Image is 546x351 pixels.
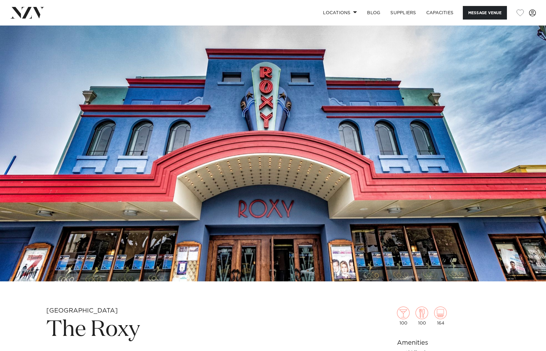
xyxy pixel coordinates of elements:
[10,7,44,18] img: nzv-logo.png
[397,338,500,348] h6: Amenities
[397,307,410,325] div: 100
[397,307,410,319] img: cocktail.png
[434,307,447,325] div: 164
[463,6,507,20] button: Message Venue
[318,6,362,20] a: Locations
[434,307,447,319] img: theatre.png
[385,6,421,20] a: SUPPLIERS
[46,308,118,314] small: [GEOGRAPHIC_DATA]
[362,6,385,20] a: BLOG
[46,315,352,344] h1: The Roxy
[416,307,428,319] img: dining.png
[421,6,459,20] a: Capacities
[416,307,428,325] div: 100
